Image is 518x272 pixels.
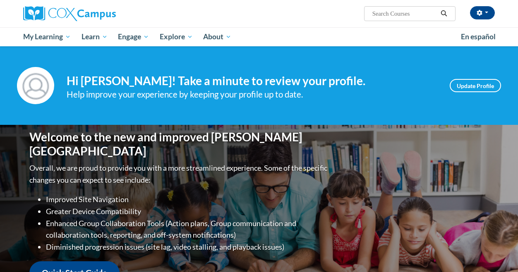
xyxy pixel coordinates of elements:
div: Main menu [17,27,501,46]
a: Engage [113,27,154,46]
a: Explore [154,27,198,46]
div: Help improve your experience by keeping your profile up to date. [67,88,437,101]
li: Greater Device Compatibility [46,205,329,217]
span: About [203,32,231,42]
button: Account Settings [470,6,495,19]
input: Search Courses [372,9,438,19]
li: Enhanced Group Collaboration Tools (Action plans, Group communication and collaboration tools, re... [46,217,329,241]
a: En español [456,28,501,45]
img: Cox Campus [23,6,116,21]
img: Profile Image [17,67,54,104]
a: Cox Campus [23,6,172,21]
a: Update Profile [450,79,501,92]
span: Learn [82,32,108,42]
a: My Learning [18,27,76,46]
li: Improved Site Navigation [46,193,329,205]
span: Engage [118,32,149,42]
li: Diminished progression issues (site lag, video stalling, and playback issues) [46,241,329,253]
button: Search [438,9,450,19]
iframe: Button to launch messaging window [485,239,511,265]
span: En español [461,32,496,41]
span: Explore [160,32,193,42]
h4: Hi [PERSON_NAME]! Take a minute to review your profile. [67,74,437,88]
span: My Learning [23,32,71,42]
a: Learn [76,27,113,46]
h1: Welcome to the new and improved [PERSON_NAME][GEOGRAPHIC_DATA] [29,130,329,158]
p: Overall, we are proud to provide you with a more streamlined experience. Some of the specific cha... [29,162,329,186]
a: About [198,27,237,46]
